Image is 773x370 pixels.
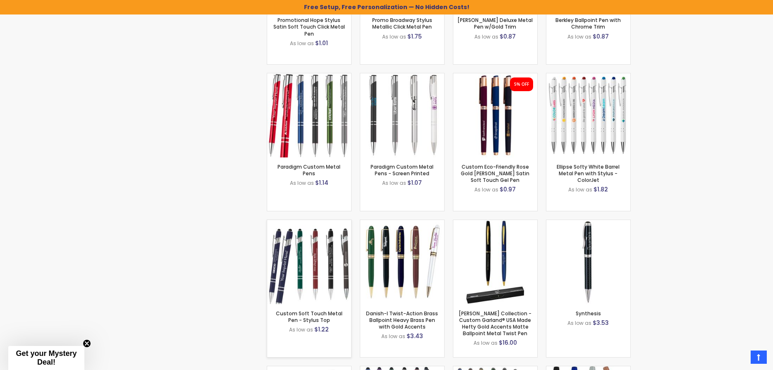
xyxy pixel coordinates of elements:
img: Danish-I Twist-Action Brass Ballpoint Heavy Brass Pen with Gold Accents [360,220,444,304]
a: Berkley Ballpoint Pen with Chrome Trim [555,17,621,30]
a: Paradigm Custom Metal Pens [278,163,340,177]
span: As low as [567,33,591,40]
span: As low as [567,319,591,326]
a: [PERSON_NAME] Collection - Custom Garland® USA Made Hefty Gold Accents Matte Ballpoint Metal Twis... [459,310,531,337]
img: Custom Soft Touch Metal Pen - Stylus Top [267,220,351,304]
a: Synthesis [546,220,630,227]
span: $0.97 [500,185,516,193]
a: Danish-I Twist-Action Brass Ballpoint Heavy Brass Pen with Gold Accents [360,220,444,227]
iframe: Google Customer Reviews [705,348,773,370]
span: $1.14 [315,179,328,187]
span: As low as [474,339,498,346]
img: Paradigm Plus Custom Metal Pens [267,73,351,157]
span: As low as [289,326,313,333]
span: $16.00 [499,339,517,347]
a: Custom Eco-Friendly Rose Gold [PERSON_NAME] Satin Soft Touch Gel Pen [461,163,529,184]
span: $3.53 [593,319,609,327]
span: $1.82 [594,185,608,193]
span: As low as [290,179,314,186]
span: As low as [290,40,314,47]
span: $3.43 [407,332,423,340]
a: Ellipse Softy White Barrel Metal Pen with Stylus - ColorJet [546,73,630,80]
span: Get your Mystery Deal! [16,349,77,366]
span: $1.75 [407,32,422,41]
div: Get your Mystery Deal!Close teaser [8,346,84,370]
span: $0.87 [593,32,609,41]
a: Paradigm Custom Metal Pens - Screen Printed [371,163,433,177]
span: As low as [474,186,498,193]
span: $1.07 [407,179,422,187]
span: $1.22 [314,325,329,334]
span: As low as [382,179,406,186]
span: $1.01 [315,39,328,47]
a: Promotional Hope Stylus Satin Soft Touch Click Metal Pen [273,17,345,37]
a: Custom Soft Touch Metal Pen - Stylus Top [267,220,351,227]
img: Synthesis [546,220,630,304]
a: Paradigm Custom Metal Pens - Screen Printed [360,73,444,80]
a: Promo Broadway Stylus Metallic Click Metal Pen [372,17,432,30]
button: Close teaser [83,339,91,348]
a: Synthesis [576,310,601,317]
a: Danish-I Twist-Action Brass Ballpoint Heavy Brass Pen with Gold Accents [366,310,438,330]
a: Custom Soft Touch Metal Pen - Stylus Top [276,310,342,324]
img: Paradigm Custom Metal Pens - Screen Printed [360,73,444,157]
span: As low as [381,333,405,340]
a: Paradigm Plus Custom Metal Pens [267,73,351,80]
img: Hamilton Collection - Custom Garland® USA Made Hefty Gold Accents Matte Ballpoint Metal Twist Pen [453,220,537,304]
a: Custom Eco-Friendly Rose Gold Earl Satin Soft Touch Gel Pen [453,73,537,80]
a: Ellipse Softy White Barrel Metal Pen with Stylus - ColorJet [557,163,620,184]
div: 5% OFF [514,82,529,87]
img: Ellipse Softy White Barrel Metal Pen with Stylus - ColorJet [546,73,630,157]
span: As low as [568,186,592,193]
span: $0.87 [500,32,516,41]
span: As low as [382,33,406,40]
a: Hamilton Collection - Custom Garland® USA Made Hefty Gold Accents Matte Ballpoint Metal Twist Pen [453,220,537,227]
span: As low as [474,33,498,40]
img: Custom Eco-Friendly Rose Gold Earl Satin Soft Touch Gel Pen [453,73,537,157]
a: [PERSON_NAME] Deluxe Metal Pen w/Gold Trim [457,17,533,30]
